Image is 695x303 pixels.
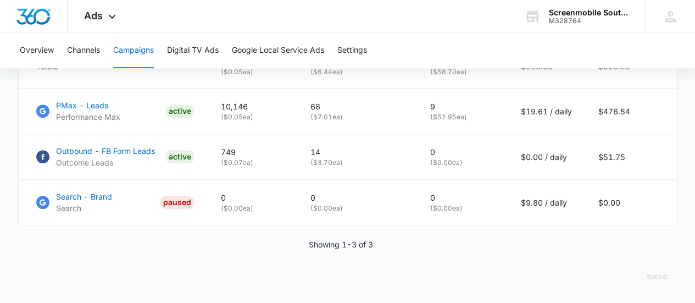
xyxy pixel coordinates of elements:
p: 0 [310,192,404,203]
p: 14 [310,146,404,158]
td: $476.54 [585,89,677,134]
button: Digital TV Ads [167,33,219,68]
p: ( $0.00 ea) [221,203,284,213]
button: Campaigns [113,33,154,68]
p: Showing 1-3 of 3 [309,239,373,250]
p: ( $0.05 ea) [221,112,284,122]
div: ACTIVE [165,150,194,163]
p: ( $0.00 ea) [430,158,494,168]
p: 0 [430,146,494,158]
p: ( $0.00 ea) [310,203,404,213]
p: $19.61 / daily [521,106,572,117]
img: Google Ads [36,196,49,209]
button: Overview [20,33,54,68]
span: Ads [84,10,103,21]
button: Channels [67,33,100,68]
p: ( $7.01 ea) [310,112,404,122]
img: Google Ads [36,104,49,118]
p: 0 [430,192,494,203]
p: Search - Brand [56,191,112,202]
p: ( $0.05 ea) [221,67,284,77]
p: ( $0.07 ea) [221,158,284,168]
button: Settings [337,33,367,68]
a: Google AdsSearch - BrandSearchPAUSED [36,191,194,214]
div: PAUSED [160,196,194,209]
div: account id [549,17,629,25]
img: Facebook [36,150,49,163]
div: ACTIVE [165,104,194,118]
p: ( $52.95 ea) [430,112,494,122]
div: account name [549,8,629,17]
a: FacebookOutbound - FB Form LeadsOutcome LeadsACTIVE [36,145,194,168]
a: Google AdsPMax - LeadsPerformance MaxACTIVE [36,100,194,123]
p: 0 [221,192,284,203]
button: Spend [636,263,677,290]
p: 10,146 [221,101,284,112]
p: 9 [430,101,494,112]
p: Outbound - FB Form Leads [56,145,155,157]
p: ( $6.44 ea) [310,67,404,77]
p: ( $0.00 ea) [430,203,494,213]
p: 68 [310,101,404,112]
p: Performance Max [56,111,120,123]
p: Search [56,202,112,214]
p: 749 [221,146,284,158]
p: PMax - Leads [56,100,120,111]
p: Outcome Leads [56,157,155,168]
p: ( $58.70 ea) [430,67,494,77]
td: $0.00 [585,180,677,225]
p: ( $3.70 ea) [310,158,404,168]
button: Google Local Service Ads [232,33,324,68]
p: $9.80 / daily [521,197,572,208]
p: $0.00 / daily [521,151,572,163]
td: $51.75 [585,134,677,180]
